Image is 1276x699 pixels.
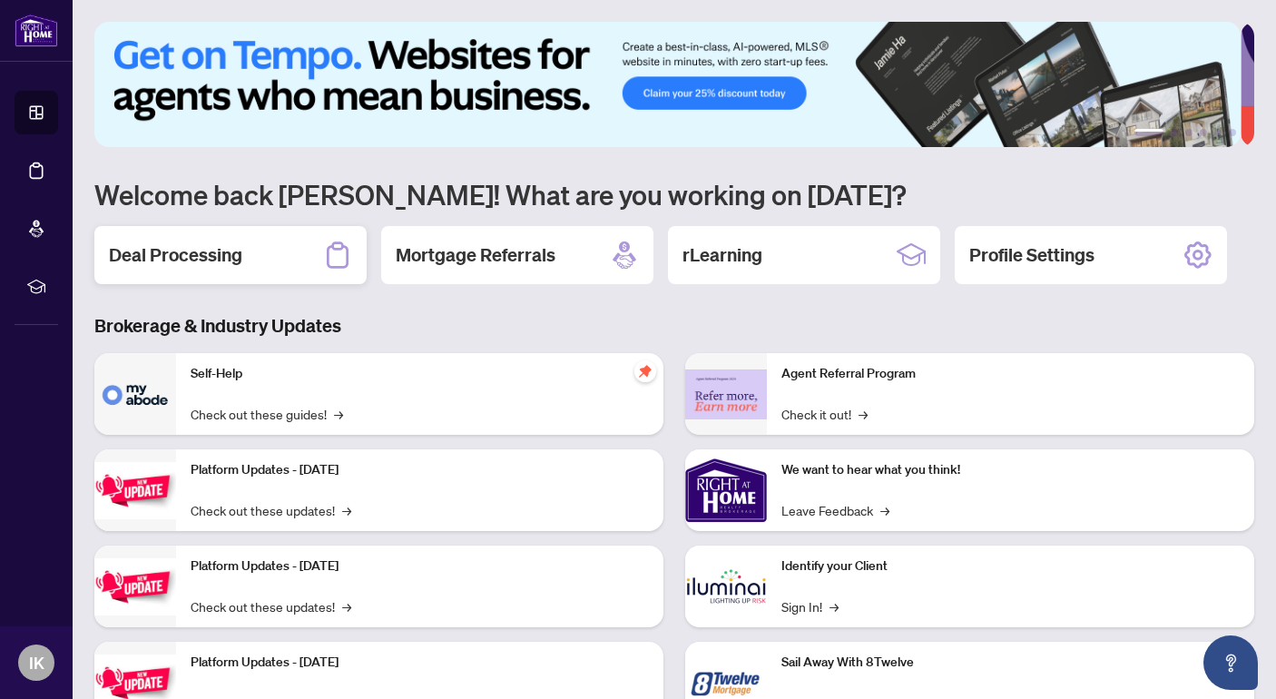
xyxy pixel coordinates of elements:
[685,546,767,627] img: Identify your Client
[1229,129,1236,136] button: 6
[1200,129,1207,136] button: 4
[1171,129,1178,136] button: 2
[94,462,176,519] img: Platform Updates - July 21, 2025
[685,369,767,419] img: Agent Referral Program
[15,14,58,47] img: logo
[781,460,1240,480] p: We want to hear what you think!
[191,364,649,384] p: Self-Help
[29,650,44,675] span: IK
[1185,129,1193,136] button: 3
[781,364,1240,384] p: Agent Referral Program
[94,558,176,615] img: Platform Updates - July 8, 2025
[94,22,1241,147] img: Slide 0
[342,596,351,616] span: →
[682,242,762,268] h2: rLearning
[191,556,649,576] p: Platform Updates - [DATE]
[781,653,1240,673] p: Sail Away With 8Twelve
[880,500,889,520] span: →
[859,404,868,424] span: →
[191,460,649,480] p: Platform Updates - [DATE]
[685,449,767,531] img: We want to hear what you think!
[1134,129,1163,136] button: 1
[191,404,343,424] a: Check out these guides!→
[109,242,242,268] h2: Deal Processing
[1214,129,1222,136] button: 5
[781,404,868,424] a: Check it out!→
[781,556,1240,576] p: Identify your Client
[634,360,656,382] span: pushpin
[191,500,351,520] a: Check out these updates!→
[191,596,351,616] a: Check out these updates!→
[94,177,1254,212] h1: Welcome back [PERSON_NAME]! What are you working on [DATE]?
[396,242,555,268] h2: Mortgage Referrals
[334,404,343,424] span: →
[1203,635,1258,690] button: Open asap
[191,653,649,673] p: Platform Updates - [DATE]
[781,596,839,616] a: Sign In!→
[781,500,889,520] a: Leave Feedback→
[94,313,1254,339] h3: Brokerage & Industry Updates
[969,242,1094,268] h2: Profile Settings
[94,353,176,435] img: Self-Help
[829,596,839,616] span: →
[342,500,351,520] span: →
